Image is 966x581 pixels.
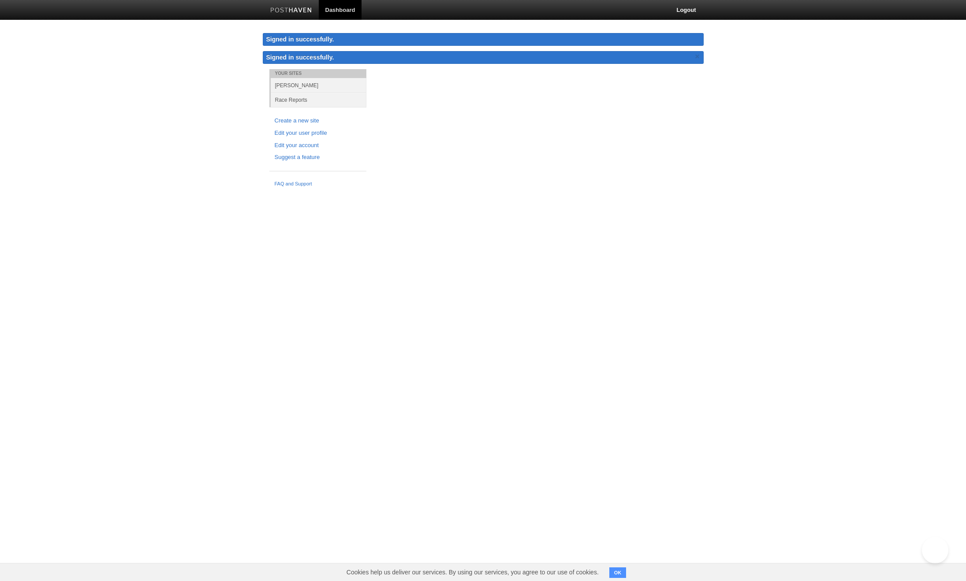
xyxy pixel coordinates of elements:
[275,180,361,188] a: FAQ and Support
[263,33,704,46] div: Signed in successfully.
[271,78,366,93] a: [PERSON_NAME]
[266,54,334,61] span: Signed in successfully.
[275,129,361,138] a: Edit your user profile
[271,93,366,107] a: Race Reports
[269,69,366,78] li: Your Sites
[270,7,312,14] img: Posthaven-bar
[275,116,361,126] a: Create a new site
[609,567,627,578] button: OK
[338,563,608,581] span: Cookies help us deliver our services. By using our services, you agree to our use of cookies.
[275,141,361,150] a: Edit your account
[694,51,701,62] a: ×
[922,537,948,563] iframe: Help Scout Beacon - Open
[275,153,361,162] a: Suggest a feature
